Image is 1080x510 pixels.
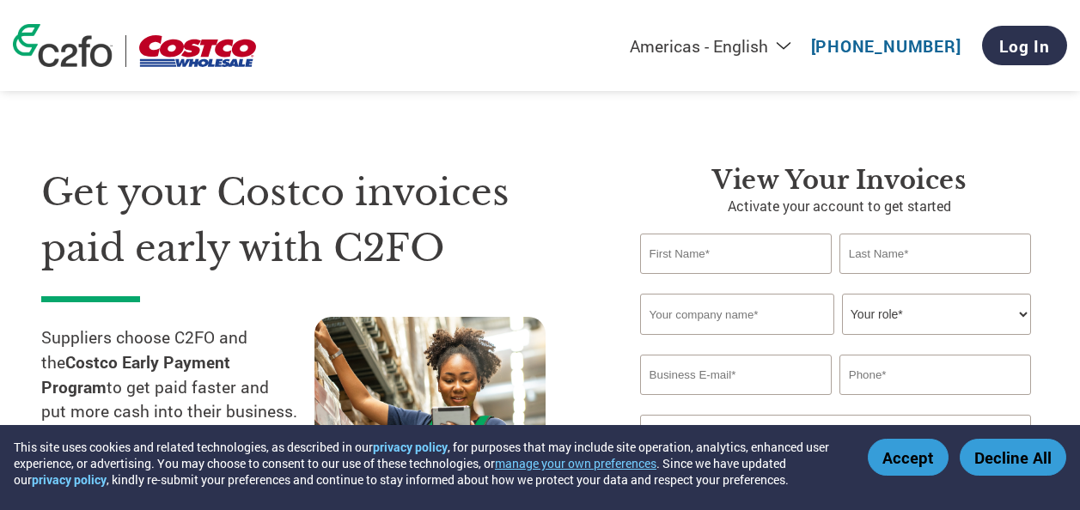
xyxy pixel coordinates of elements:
[640,355,832,395] input: Invalid Email format
[640,276,832,287] div: Invalid first name or first name is too long
[839,355,1031,395] input: Phone*
[495,455,656,471] button: manage your own preferences
[842,294,1031,335] select: Title/Role
[640,196,1039,216] p: Activate your account to get started
[41,325,314,499] p: Suppliers choose C2FO and the to get paid faster and put more cash into their business. You selec...
[839,276,1031,287] div: Invalid last name or last name is too long
[314,317,546,486] img: supply chain worker
[640,165,1039,196] h3: View Your Invoices
[640,337,1031,348] div: Invalid company name or company name is too long
[139,35,256,67] img: Costco
[41,165,589,276] h1: Get your Costco invoices paid early with C2FO
[640,294,834,335] input: Your company name*
[839,234,1031,274] input: Last Name*
[41,351,230,398] strong: Costco Early Payment Program
[960,439,1066,476] button: Decline All
[982,26,1067,65] a: Log In
[32,471,107,488] a: privacy policy
[640,234,832,274] input: First Name*
[13,24,113,67] img: c2fo logo
[839,397,1031,408] div: Inavlid Phone Number
[811,35,961,57] a: [PHONE_NUMBER]
[868,439,949,476] button: Accept
[640,397,832,408] div: Inavlid Email Address
[373,439,448,455] a: privacy policy
[14,439,843,488] div: This site uses cookies and related technologies, as described in our , for purposes that may incl...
